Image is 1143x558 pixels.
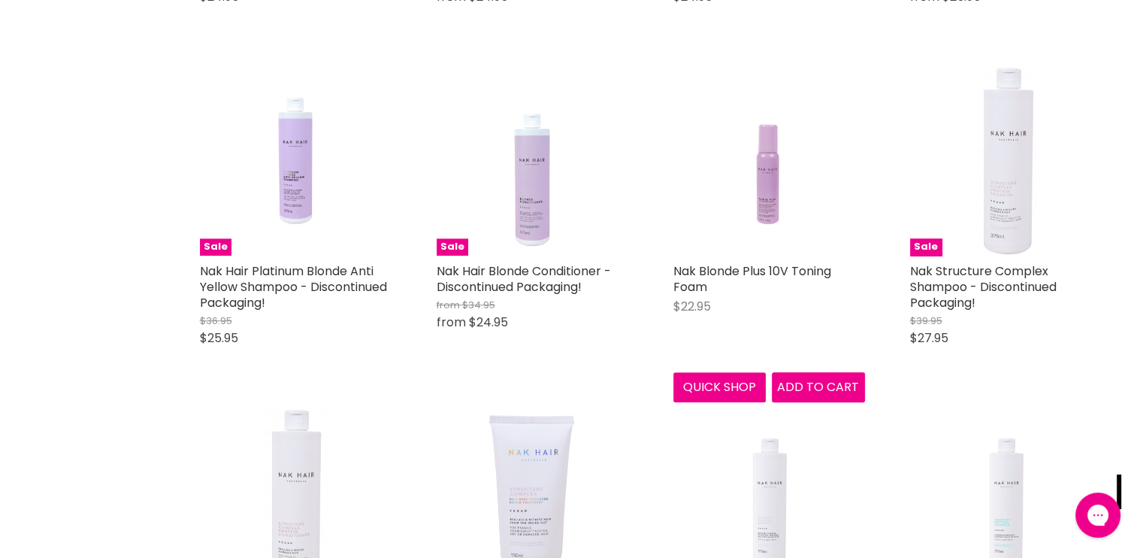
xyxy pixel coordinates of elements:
[200,329,238,347] span: $25.95
[200,64,392,256] a: Nak Hair Platinum Blonde Anti Yellow Shampoo - Discontinued Packaging!Sale
[437,262,611,296] a: Nak Hair Blonde Conditioner - Discontinued Packaging!
[910,262,1057,311] a: Nak Structure Complex Shampoo - Discontinued Packaging!
[910,64,1102,256] a: Nak Structure Complex Shampoo - Discontinued Packaging!Sale
[468,64,596,256] img: Nak Hair Blonde Conditioner - Discontinued Packaging!
[231,64,359,256] img: Nak Hair Platinum Blonde Anti Yellow Shampoo - Discontinued Packaging!
[673,372,767,402] button: Quick shop
[705,64,833,256] img: Nak Blonde Plus 10V Toning Foam
[777,378,859,396] span: Add to cart
[462,298,495,312] span: $34.95
[942,64,1069,256] img: Nak Structure Complex Shampoo - Discontinued Packaging!
[910,314,942,328] span: $39.95
[469,314,508,331] span: $24.95
[673,262,831,296] a: Nak Blonde Plus 10V Toning Foam
[772,372,865,402] button: Add to cart
[437,238,468,256] span: Sale
[200,262,387,311] a: Nak Hair Platinum Blonde Anti Yellow Shampoo - Discontinued Packaging!
[437,64,628,256] a: Nak Hair Blonde Conditioner - Discontinued Packaging!Sale
[1068,487,1128,543] iframe: Gorgias live chat messenger
[437,298,460,312] span: from
[673,298,711,315] span: $22.95
[437,314,466,331] span: from
[673,64,865,256] a: Nak Blonde Plus 10V Toning Foam
[200,238,231,256] span: Sale
[910,329,948,347] span: $27.95
[200,314,232,328] span: $36.95
[910,238,942,256] span: Sale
